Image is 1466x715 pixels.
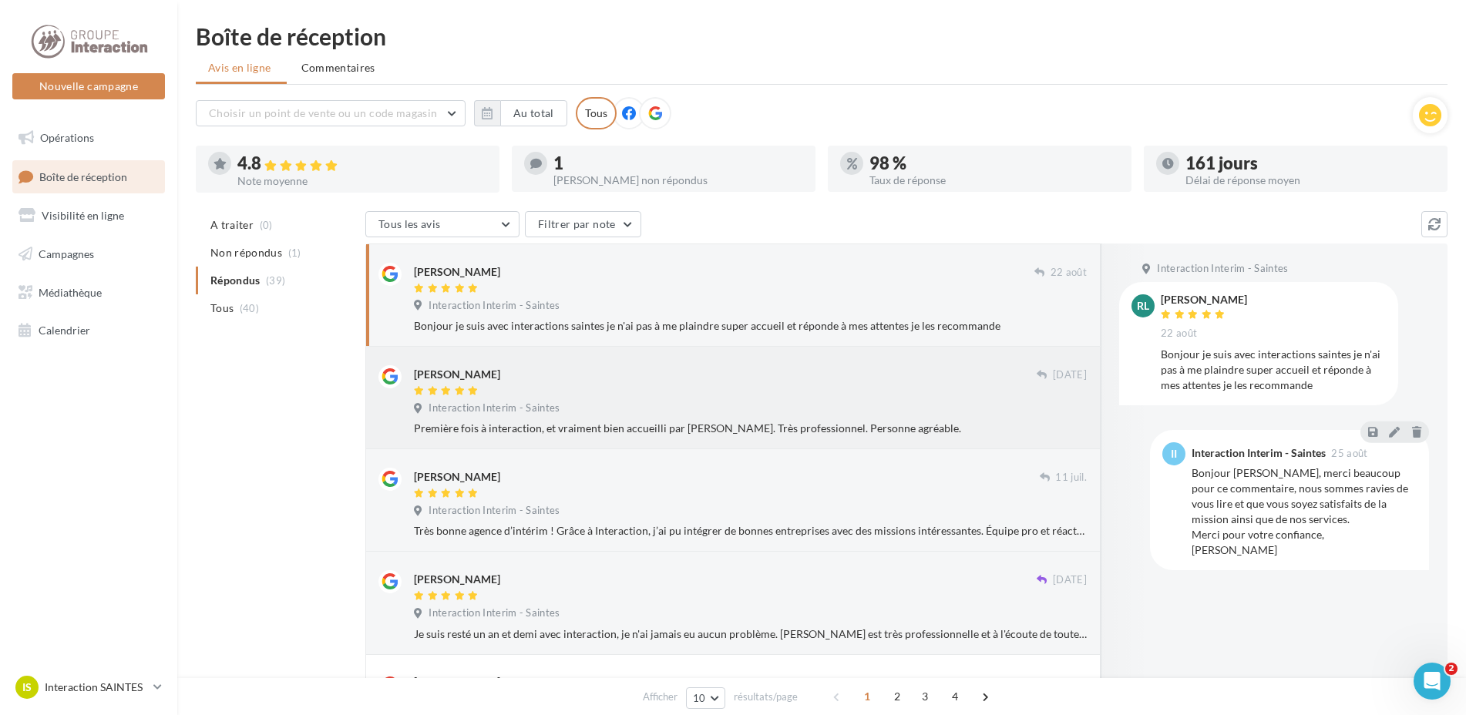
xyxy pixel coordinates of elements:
div: [PERSON_NAME] [1161,294,1247,305]
a: IS Interaction SAINTES [12,673,165,702]
span: 4 [943,684,967,709]
button: Au total [474,100,567,126]
button: Tous les avis [365,211,519,237]
span: Commentaires [301,60,375,76]
span: Choisir un point de vente ou un code magasin [209,106,437,119]
button: Choisir un point de vente ou un code magasin [196,100,466,126]
span: RL [1137,298,1149,314]
span: Visibilité en ligne [42,209,124,222]
div: Boîte de réception [196,25,1448,48]
div: [PERSON_NAME] [414,367,500,382]
span: Non répondus [210,245,282,260]
span: Tous [210,300,234,316]
a: Opérations [9,122,168,154]
span: 3 [913,684,937,709]
div: Interaction Interim - Saintes [1192,448,1326,458]
span: Afficher [643,690,678,704]
span: Interaction Interim - Saintes [1157,262,1288,276]
span: (1) [288,247,301,259]
button: Au total [500,100,567,126]
span: 22 août [1161,327,1197,341]
span: 22 août [1051,266,1087,280]
span: [DATE] [1053,676,1087,690]
div: 161 jours [1185,155,1435,172]
div: Bonjour je suis avec interactions saintes je n'ai pas à me plaindre super accueil et réponde à me... [1161,347,1386,393]
div: Première fois à interaction, et vraiment bien accueilli par [PERSON_NAME]. Très professionnel. Pe... [414,421,1087,436]
a: Boîte de réception [9,160,168,193]
span: Interaction Interim - Saintes [429,504,560,518]
div: Je suis resté un an et demi avec interaction, je n'ai jamais eu aucun problème. [PERSON_NAME] est... [414,626,1087,642]
div: [PERSON_NAME] [414,469,500,485]
span: II [1171,446,1177,462]
div: 98 % [869,155,1119,172]
span: 1 [855,684,879,709]
iframe: Intercom live chat [1414,663,1451,700]
a: Médiathèque [9,277,168,309]
span: IS [22,680,32,695]
div: [PERSON_NAME] [414,572,500,587]
span: (0) [260,219,273,231]
div: 1 [553,155,803,172]
span: (40) [240,302,259,314]
div: Taux de réponse [869,175,1119,186]
span: 2 [885,684,910,709]
a: Visibilité en ligne [9,200,168,232]
span: Calendrier [39,324,90,337]
button: Filtrer par note [525,211,641,237]
div: [PERSON_NAME] [414,674,500,690]
div: [PERSON_NAME] non répondus [553,175,803,186]
div: 4.8 [237,155,487,173]
a: Campagnes [9,238,168,270]
span: Opérations [40,131,94,144]
a: Calendrier [9,314,168,347]
div: Bonjour je suis avec interactions saintes je n'ai pas à me plaindre super accueil et réponde à me... [414,318,1087,334]
span: [DATE] [1053,368,1087,382]
span: Tous les avis [378,217,441,230]
div: Tous [576,97,617,129]
div: [PERSON_NAME] [414,264,500,280]
span: 10 [693,692,706,704]
span: 2 [1445,663,1458,675]
button: Nouvelle campagne [12,73,165,99]
span: 25 août [1331,448,1367,458]
span: Interaction Interim - Saintes [429,299,560,313]
span: résultats/page [734,690,798,704]
div: Bonjour [PERSON_NAME], merci beaucoup pour ce commentaire, nous sommes ravies de vous lire et que... [1192,465,1417,558]
div: Délai de réponse moyen [1185,175,1435,186]
span: Interaction Interim - Saintes [429,606,560,620]
p: Interaction SAINTES [45,680,147,695]
button: 10 [686,687,725,709]
span: Médiathèque [39,285,102,298]
span: A traiter [210,217,254,233]
span: [DATE] [1053,573,1087,587]
span: Boîte de réception [39,170,127,183]
span: Campagnes [39,247,94,260]
span: 11 juil. [1055,471,1087,485]
div: Note moyenne [237,176,487,186]
span: Interaction Interim - Saintes [429,401,560,415]
div: Très bonne agence d’intérim ! Grâce à Interaction, j’ai pu intégrer de bonnes entreprises avec de... [414,523,1087,539]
